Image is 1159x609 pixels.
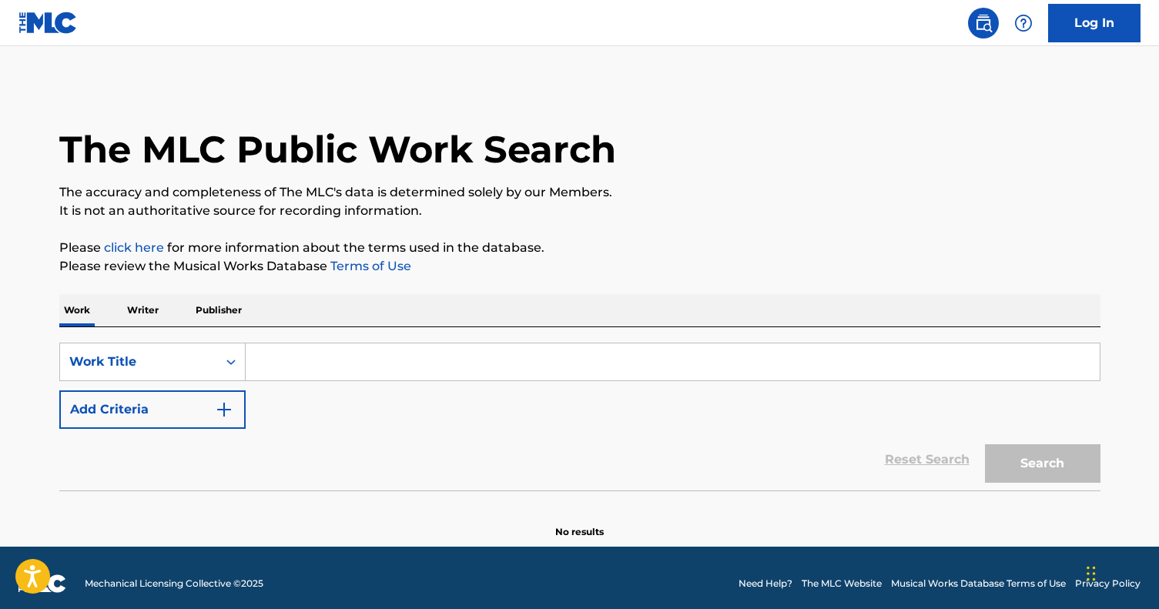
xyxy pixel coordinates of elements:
a: Need Help? [739,577,792,591]
a: Privacy Policy [1075,577,1141,591]
a: Log In [1048,4,1141,42]
div: Drag [1087,550,1096,597]
a: The MLC Website [802,577,882,591]
div: Help [1008,8,1039,38]
p: Please review the Musical Works Database [59,257,1100,276]
h1: The MLC Public Work Search [59,126,616,172]
form: Search Form [59,343,1100,490]
p: No results [555,507,604,539]
img: search [974,14,993,32]
p: Please for more information about the terms used in the database. [59,239,1100,257]
button: Add Criteria [59,390,246,429]
div: Work Title [69,353,208,371]
a: Terms of Use [327,259,411,273]
img: MLC Logo [18,12,78,34]
a: Musical Works Database Terms of Use [891,577,1066,591]
p: Writer [122,294,163,326]
p: Publisher [191,294,246,326]
iframe: Chat Widget [1082,535,1159,609]
img: help [1014,14,1033,32]
a: Public Search [968,8,999,38]
span: Mechanical Licensing Collective © 2025 [85,577,263,591]
a: click here [104,240,164,255]
p: The accuracy and completeness of The MLC's data is determined solely by our Members. [59,183,1100,202]
p: It is not an authoritative source for recording information. [59,202,1100,220]
p: Work [59,294,95,326]
img: 9d2ae6d4665cec9f34b9.svg [215,400,233,419]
